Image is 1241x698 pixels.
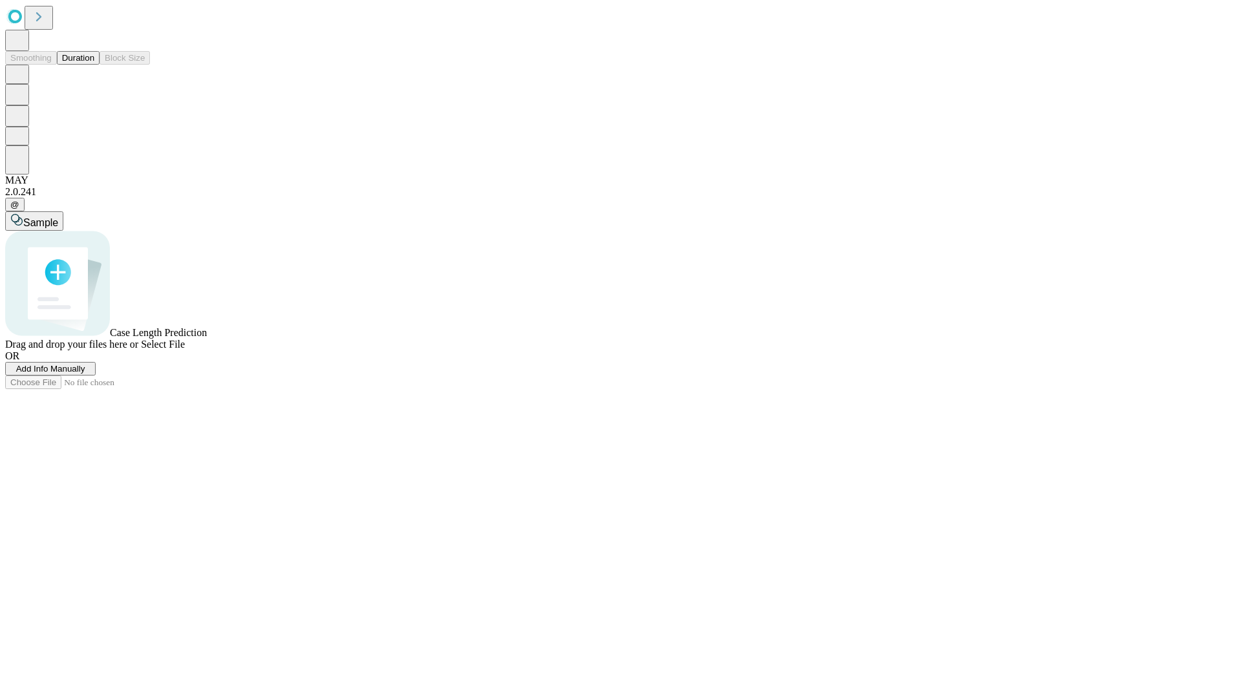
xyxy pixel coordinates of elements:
[57,51,100,65] button: Duration
[5,198,25,211] button: @
[5,51,57,65] button: Smoothing
[10,200,19,209] span: @
[5,362,96,375] button: Add Info Manually
[100,51,150,65] button: Block Size
[16,364,85,374] span: Add Info Manually
[5,339,138,350] span: Drag and drop your files here or
[5,186,1236,198] div: 2.0.241
[110,327,207,338] span: Case Length Prediction
[141,339,185,350] span: Select File
[5,350,19,361] span: OR
[5,211,63,231] button: Sample
[23,217,58,228] span: Sample
[5,174,1236,186] div: MAY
